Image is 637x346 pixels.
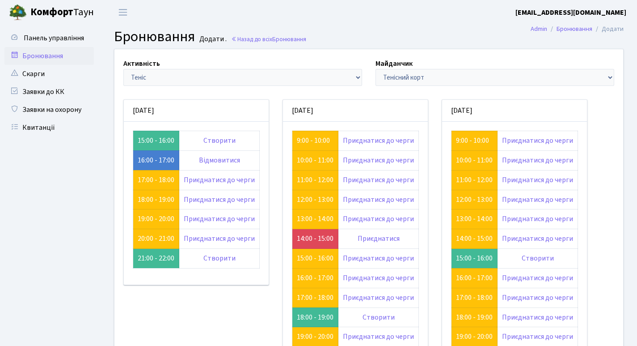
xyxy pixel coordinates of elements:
[297,234,333,243] a: 14:00 - 15:00
[4,29,94,47] a: Панель управління
[451,249,498,269] td: 15:00 - 16:00
[30,5,94,20] span: Таун
[297,332,333,342] a: 19:00 - 20:00
[231,35,306,43] a: Назад до всіхБронювання
[343,195,414,205] a: Приєднатися до черги
[557,24,592,34] a: Бронювання
[502,195,573,205] a: Приєднатися до черги
[138,195,174,205] a: 18:00 - 19:00
[515,7,626,18] a: [EMAIL_ADDRESS][DOMAIN_NAME]
[343,273,414,283] a: Приєднатися до черги
[502,332,573,342] a: Приєднатися до черги
[502,273,573,283] a: Приєднатися до черги
[297,253,333,263] a: 15:00 - 16:00
[199,155,240,165] a: Відмовитися
[502,293,573,303] a: Приєднатися до черги
[297,136,330,145] a: 9:00 - 10:00
[297,195,333,205] a: 12:00 - 13:00
[456,214,493,224] a: 13:00 - 14:00
[138,175,174,185] a: 17:00 - 18:00
[297,155,333,165] a: 10:00 - 11:00
[123,58,160,69] label: Активність
[502,175,573,185] a: Приєднатися до черги
[292,308,338,327] td: 18:00 - 19:00
[297,175,333,185] a: 11:00 - 12:00
[515,8,626,17] b: [EMAIL_ADDRESS][DOMAIN_NAME]
[343,214,414,224] a: Приєднатися до черги
[456,136,489,145] a: 9:00 - 10:00
[138,214,174,224] a: 19:00 - 20:00
[531,24,547,34] a: Admin
[522,253,554,263] a: Створити
[502,234,573,243] a: Приєднатися до черги
[4,119,94,137] a: Квитанції
[456,293,493,303] a: 17:00 - 18:00
[343,253,414,263] a: Приєднатися до черги
[133,131,179,150] td: 15:00 - 16:00
[363,312,395,322] a: Створити
[4,101,94,119] a: Заявки на охорону
[502,312,573,322] a: Приєднатися до черги
[133,249,179,269] td: 21:00 - 22:00
[112,5,134,20] button: Переключити навігацію
[343,293,414,303] a: Приєднатися до черги
[442,100,587,122] div: [DATE]
[184,195,255,205] a: Приєднатися до черги
[198,35,227,43] small: Додати .
[272,35,306,43] span: Бронювання
[456,273,493,283] a: 16:00 - 17:00
[24,33,84,43] span: Панель управління
[343,332,414,342] a: Приєднатися до черги
[4,83,94,101] a: Заявки до КК
[297,293,333,303] a: 17:00 - 18:00
[456,312,493,322] a: 18:00 - 19:00
[9,4,27,21] img: logo.png
[456,175,493,185] a: 11:00 - 12:00
[502,136,573,145] a: Приєднатися до черги
[114,26,195,47] span: Бронювання
[297,273,333,283] a: 16:00 - 17:00
[502,155,573,165] a: Приєднатися до черги
[30,5,73,19] b: Комфорт
[456,195,493,205] a: 12:00 - 13:00
[375,58,413,69] label: Майданчик
[138,155,174,165] a: 16:00 - 17:00
[456,155,493,165] a: 10:00 - 11:00
[343,136,414,145] a: Приєднатися до черги
[502,214,573,224] a: Приєднатися до черги
[517,20,637,38] nav: breadcrumb
[184,234,255,243] a: Приєднатися до черги
[203,253,236,263] a: Створити
[4,47,94,65] a: Бронювання
[203,136,236,145] a: Створити
[343,175,414,185] a: Приєднатися до черги
[592,24,624,34] li: Додати
[184,175,255,185] a: Приєднатися до черги
[456,332,493,342] a: 19:00 - 20:00
[184,214,255,224] a: Приєднатися до черги
[358,234,400,243] a: Приєднатися
[456,234,493,243] a: 14:00 - 15:00
[4,65,94,83] a: Скарги
[124,100,269,122] div: [DATE]
[297,214,333,224] a: 13:00 - 14:00
[138,234,174,243] a: 20:00 - 21:00
[343,155,414,165] a: Приєднатися до черги
[283,100,428,122] div: [DATE]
